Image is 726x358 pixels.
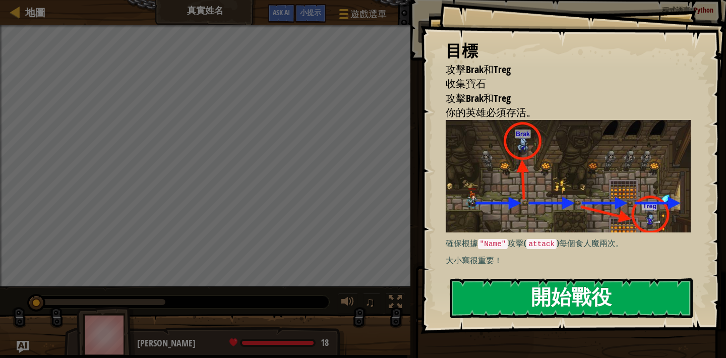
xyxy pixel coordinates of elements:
code: attack [526,239,557,249]
li: 攻擊Brak和Treg [433,63,688,77]
p: 確保根據 攻擊( )每個食人魔兩次。 [446,237,691,250]
button: 開始戰役 [450,278,693,318]
li: 攻擊Brak和Treg [433,91,688,106]
button: Ask AI [17,341,29,353]
button: Ask AI [268,4,295,23]
div: health: 18 / 18 [229,338,329,347]
p: 大小寫很重要！ [446,255,691,266]
li: 你的英雄必須存活。 [433,105,688,120]
button: 切換全螢幕 [385,293,405,314]
span: Ask AI [273,8,290,17]
span: 18 [321,336,329,349]
code: "Name" [478,239,508,249]
span: 小提示 [300,8,321,17]
div: 目標 [446,39,691,63]
button: 調整音量 [338,293,358,314]
button: ♫ [363,293,380,314]
span: ♫ [365,294,375,310]
div: [PERSON_NAME] [137,337,336,350]
span: 攻擊Brak和Treg [446,63,511,76]
li: 收集寶石 [433,77,688,91]
span: 收集寶石 [446,77,486,90]
button: 遊戲選單 [331,4,393,28]
span: 你的英雄必須存活。 [446,105,536,119]
span: 地圖 [25,6,45,19]
a: 地圖 [20,6,45,19]
button: 運行 [418,20,712,43]
img: True names [446,120,691,232]
span: 攻擊Brak和Treg [446,91,511,105]
span: 遊戲選單 [350,8,387,21]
